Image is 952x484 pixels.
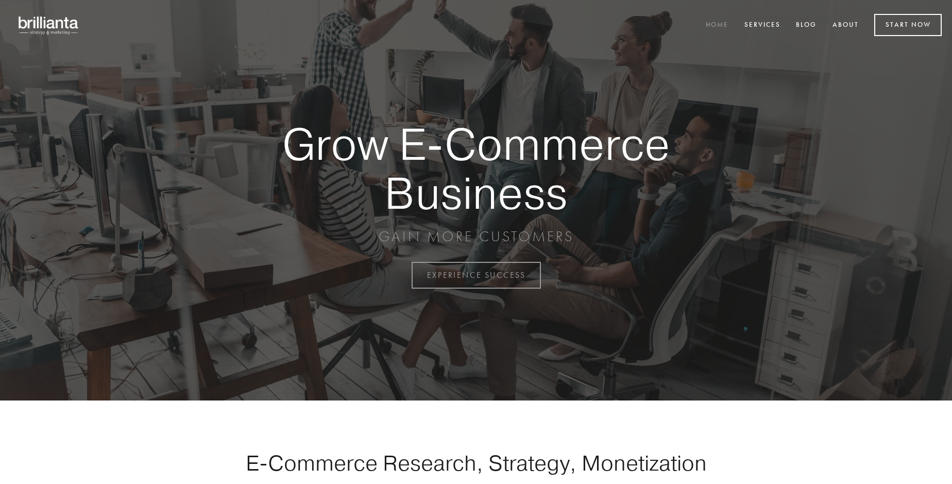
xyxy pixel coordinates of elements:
strong: Grow E-Commerce Business [246,120,706,217]
a: Services [738,17,787,34]
a: Home [699,17,735,34]
h1: E-Commerce Research, Strategy, Monetization [213,450,739,476]
a: About [826,17,865,34]
a: EXPERIENCE SUCCESS [412,262,541,289]
img: brillianta - research, strategy, marketing [10,10,88,40]
a: Start Now [874,14,942,36]
p: GAIN MORE CUSTOMERS [246,227,706,246]
a: Blog [789,17,823,34]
